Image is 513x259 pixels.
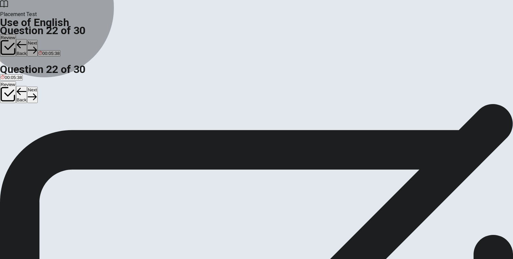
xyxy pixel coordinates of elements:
[27,40,37,56] button: Next
[42,51,60,56] span: 00:05:38
[16,39,27,57] button: Back
[38,50,60,57] button: 00:05:38
[5,75,22,80] span: 00:05:38
[16,86,27,103] button: Back
[27,87,37,103] button: Next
